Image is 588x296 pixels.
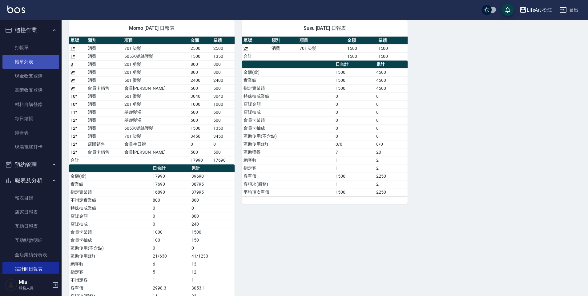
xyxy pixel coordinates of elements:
button: 預約管理 [2,157,59,173]
td: 2250 [375,188,408,196]
td: 1 [151,276,190,284]
td: 總客數 [242,156,334,164]
td: 0 [151,212,190,220]
td: 客單價 [69,284,151,292]
td: 消費 [86,52,123,60]
p: 服務人員 [19,285,50,291]
td: 800 [212,68,235,76]
td: 1 [334,156,375,164]
td: 店販金額 [242,100,334,108]
td: 2 [375,164,408,172]
td: 1 [334,164,375,172]
td: 消費 [86,76,123,84]
th: 累計 [375,61,408,69]
th: 業績 [377,37,408,45]
td: 500 [189,116,212,124]
td: 互助使用(點) [242,140,334,148]
td: 1000 [189,100,212,108]
td: 800 [212,60,235,68]
td: 0 [334,108,375,116]
td: 2400 [189,76,212,84]
td: 0 [334,92,375,100]
td: 13 [190,260,235,268]
td: 1 [190,276,235,284]
td: 消費 [270,44,298,52]
th: 單號 [242,37,270,45]
td: 不指定實業績 [69,196,151,204]
td: 實業績 [242,76,334,84]
th: 項目 [123,37,189,45]
td: 1500 [377,52,408,60]
td: 消費 [86,100,123,108]
td: 互助使用(不含點) [69,244,151,252]
th: 類別 [86,37,123,45]
div: LifeArt 松江 [527,6,552,14]
a: 互助日報表 [2,219,59,233]
td: 0 [375,116,408,124]
td: 201 剪髮 [123,100,189,108]
a: 全店業績分析表 [2,248,59,262]
a: 互助點數明細 [2,233,59,247]
td: 店販抽成 [69,220,151,228]
span: Momo [DATE] 日報表 [76,25,227,31]
a: 帳單列表 [2,55,59,69]
td: 2500 [212,44,235,52]
td: 不指定客 [69,276,151,284]
td: 701 染髮 [298,44,346,52]
td: 2 [375,180,408,188]
td: 消費 [86,132,123,140]
td: 0 [334,100,375,108]
td: 消費 [86,68,123,76]
td: 會員卡業績 [69,228,151,236]
td: 501 燙髮 [123,76,189,84]
td: 12 [190,268,235,276]
td: 實業績 [69,180,151,188]
td: 消費 [86,92,123,100]
table: a dense table [242,61,408,196]
td: 會員[PERSON_NAME] [123,148,189,156]
td: 3450 [212,132,235,140]
td: 消費 [86,116,123,124]
td: 2500 [189,44,212,52]
td: 客項次(服務) [242,180,334,188]
td: 特殊抽成業績 [69,204,151,212]
td: 7 [334,148,375,156]
button: 登出 [557,4,581,16]
td: 500 [212,148,235,156]
td: 2250 [375,172,408,180]
td: 基礎髮浴 [123,116,189,124]
td: 4500 [375,68,408,76]
td: 1500 [377,44,408,52]
td: 0 [189,140,212,148]
td: 消費 [86,60,123,68]
td: 21/630 [151,252,190,260]
td: 1000 [151,228,190,236]
td: 500 [212,84,235,92]
td: 4500 [375,76,408,84]
a: 現金收支登錄 [2,69,59,83]
td: 800 [151,196,190,204]
a: 店家日報表 [2,205,59,219]
th: 日合計 [151,164,190,172]
td: 0 [190,244,235,252]
th: 金額 [189,37,212,45]
a: 材料自購登錄 [2,97,59,112]
img: Person [5,279,17,291]
td: 1500 [334,188,375,196]
td: 會員生日禮 [123,140,189,148]
td: 客單價 [242,172,334,180]
td: 互助使用(不含點) [242,132,334,140]
td: 平均項次單價 [242,188,334,196]
td: 消費 [86,124,123,132]
td: 201 剪髮 [123,60,189,68]
th: 單號 [69,37,86,45]
td: 互助獲得 [242,148,334,156]
button: LifeArt 松江 [517,4,555,16]
td: 0 [190,204,235,212]
td: 1500 [346,52,377,60]
button: 櫃檯作業 [2,22,59,38]
td: 800 [190,212,235,220]
h5: Mia [19,279,50,285]
td: 201 剪髮 [123,68,189,76]
td: 1500 [334,172,375,180]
